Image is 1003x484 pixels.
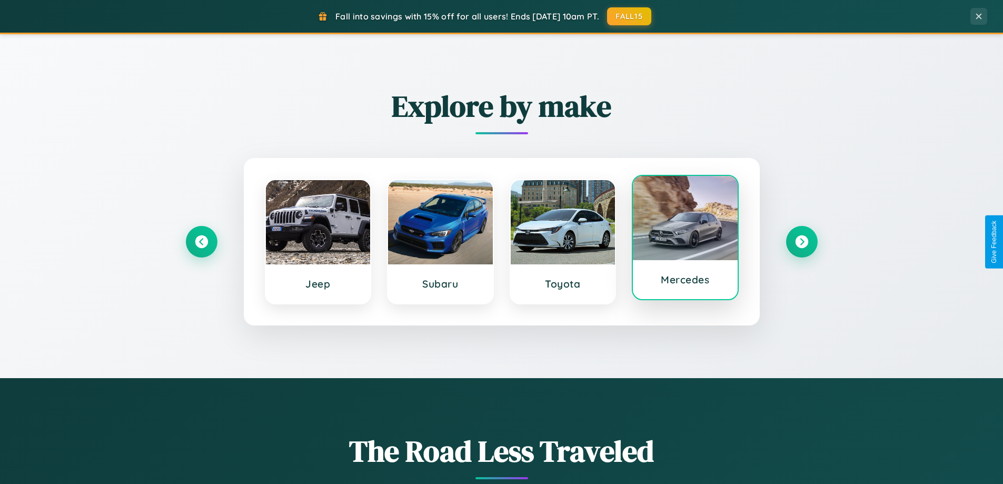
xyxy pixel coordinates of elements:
[276,278,360,290] h3: Jeep
[521,278,605,290] h3: Toyota
[643,273,727,286] h3: Mercedes
[399,278,482,290] h3: Subaru
[186,431,818,471] h1: The Road Less Traveled
[186,86,818,126] h2: Explore by make
[335,11,599,22] span: Fall into savings with 15% off for all users! Ends [DATE] 10am PT.
[990,221,998,263] div: Give Feedback
[607,7,651,25] button: FALL15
